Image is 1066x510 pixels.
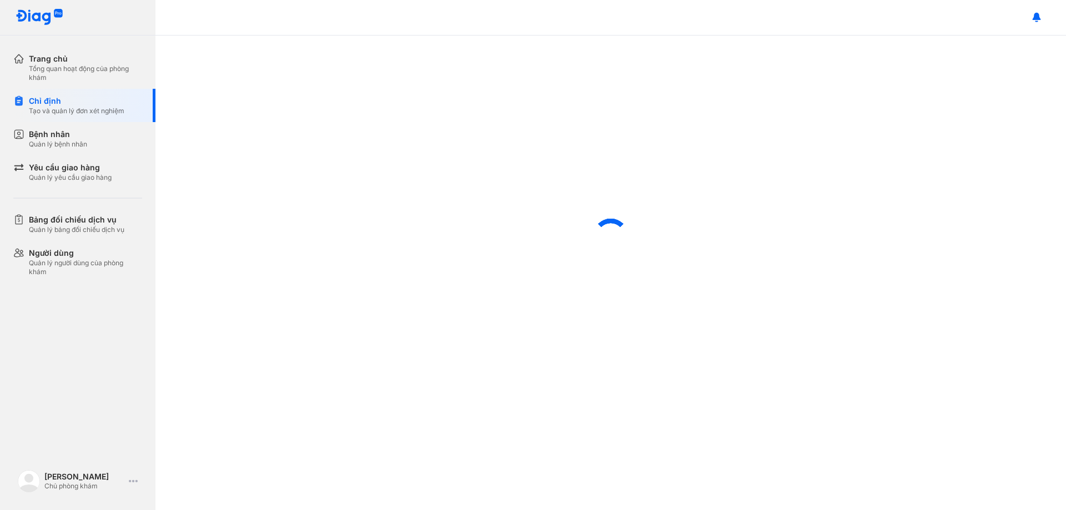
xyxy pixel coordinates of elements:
[29,140,87,149] div: Quản lý bệnh nhân
[29,64,142,82] div: Tổng quan hoạt động của phòng khám
[29,95,124,107] div: Chỉ định
[44,482,124,491] div: Chủ phòng khám
[29,259,142,276] div: Quản lý người dùng của phòng khám
[29,214,124,225] div: Bảng đối chiếu dịch vụ
[16,9,63,26] img: logo
[29,173,112,182] div: Quản lý yêu cầu giao hàng
[29,107,124,115] div: Tạo và quản lý đơn xét nghiệm
[29,225,124,234] div: Quản lý bảng đối chiếu dịch vụ
[29,248,142,259] div: Người dùng
[29,53,142,64] div: Trang chủ
[29,129,87,140] div: Bệnh nhân
[44,472,124,482] div: [PERSON_NAME]
[29,162,112,173] div: Yêu cầu giao hàng
[18,470,40,492] img: logo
